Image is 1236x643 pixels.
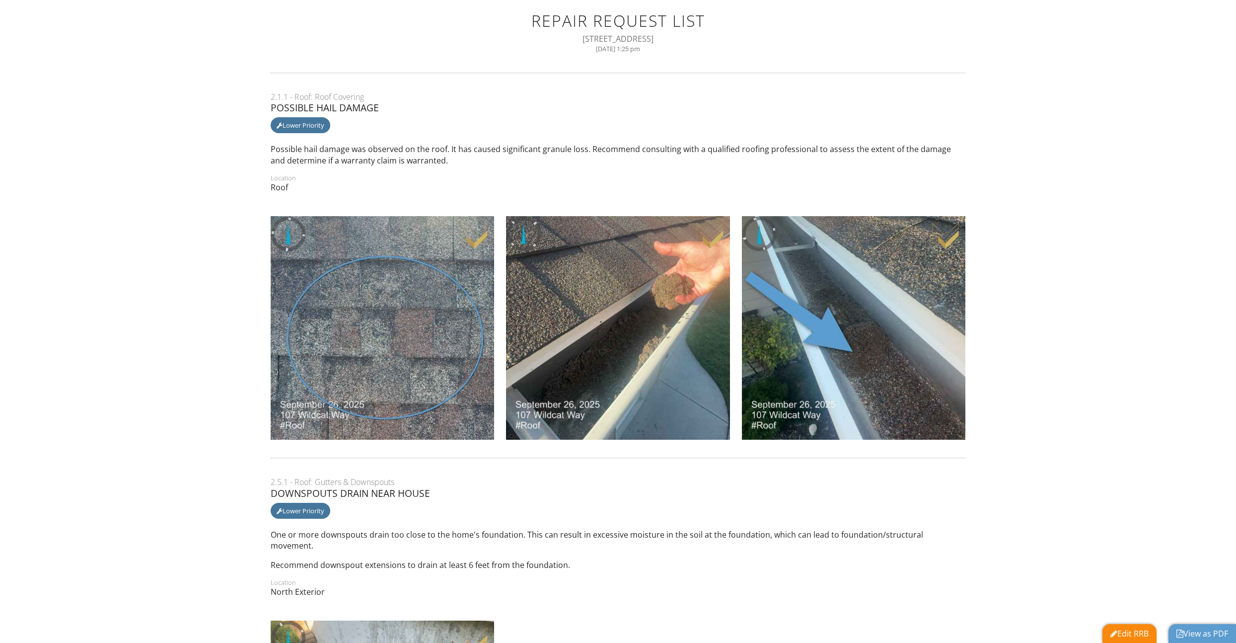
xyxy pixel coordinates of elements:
[283,33,954,44] div: [STREET_ADDRESS]
[271,529,966,552] p: One or more downspouts drain too close to the home's foundation. This can result in excessive moi...
[271,182,966,193] p: Roof
[271,488,966,499] div: Downspouts Drain Near House
[271,560,966,570] p: Recommend downspout extensions to drain at least 6 feet from the foundation.
[271,477,966,487] div: 2.5.1 - Roof: Gutters & Downspouts
[271,102,966,113] div: Possible Hail Damage
[1176,628,1228,639] a: View as PDF
[1110,628,1149,639] a: Edit RRB
[271,586,966,597] p: North Exterior
[742,216,966,440] img: data
[271,216,495,440] img: data
[271,503,330,519] div: Lower Priority
[506,216,730,440] img: data
[283,12,954,29] h1: Repair Request List
[271,91,966,102] div: 2.1.1 - Roof: Roof Covering
[283,45,954,53] div: [DATE] 1:25 pm
[271,174,966,182] div: Location
[271,117,330,133] div: Lower Priority
[271,144,966,166] p: Possible hail damage was observed on the roof. It has caused significant granule loss. Recommend ...
[271,578,966,586] div: Location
